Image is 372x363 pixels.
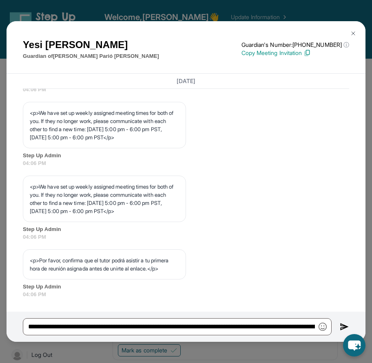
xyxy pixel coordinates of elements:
span: 04:06 PM [23,159,349,167]
h1: Yesi [PERSON_NAME] [23,37,159,52]
span: 04:06 PM [23,290,349,299]
span: 04:06 PM [23,86,349,94]
h3: [DATE] [23,77,349,85]
p: <p>We have set up weekly assigned meeting times for both of you. If they no longer work, please c... [30,183,179,215]
img: Send icon [340,322,349,332]
img: Copy Icon [303,49,311,57]
p: Copy Meeting Invitation [241,49,349,57]
button: chat-button [343,334,365,356]
p: Guardian's Number: [PHONE_NUMBER] [241,41,349,49]
p: <p>Por favor, confirma que el tutor podrá asistir a tu primera hora de reunión asignada antes de ... [30,256,179,273]
span: ⓘ [343,41,349,49]
p: Guardian of [PERSON_NAME] Parió [PERSON_NAME] [23,52,159,60]
img: Close Icon [350,30,356,37]
img: Emoji [319,323,327,331]
span: Step Up Admin [23,283,349,291]
span: Step Up Admin [23,225,349,233]
span: Step Up Admin [23,152,349,160]
p: <p>We have set up weekly assigned meeting times for both of you. If they no longer work, please c... [30,109,179,141]
span: 04:06 PM [23,233,349,241]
